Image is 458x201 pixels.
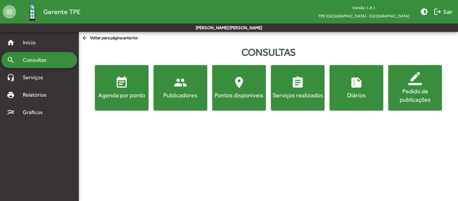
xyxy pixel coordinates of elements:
[420,8,428,16] mat-icon: brightness_medium
[155,91,206,99] div: Publicadores
[19,73,52,82] span: Serviços
[81,35,90,42] mat-icon: arrow_back
[214,91,265,99] div: Pontos disponíveis
[388,65,442,110] button: Pedido de publicações
[434,8,442,16] mat-icon: logout
[16,1,80,23] a: Gerente TPE
[390,87,441,104] div: Pedido de publicações
[95,65,149,110] button: Agenda por ponto
[81,35,138,42] span: Voltar para página anterior
[154,65,207,110] button: Publicadores
[7,108,15,116] mat-icon: multiline_chart
[19,56,55,64] span: Consultas
[19,108,52,116] span: Gráficos
[434,6,453,18] span: Sair
[271,65,325,110] button: Serviços realizados
[313,12,415,20] span: TPE [GEOGRAPHIC_DATA] - [GEOGRAPHIC_DATA]
[331,91,382,99] div: Diários
[330,65,383,110] button: Diários
[431,6,455,18] button: Sair
[19,39,45,47] span: Início
[232,76,246,89] mat-icon: location_on
[313,3,415,12] div: Versão: 1.8.1
[7,73,15,82] mat-icon: headset_mic
[212,65,266,110] button: Pontos disponíveis
[115,76,128,89] mat-icon: event_note
[7,39,15,47] mat-icon: home
[43,6,80,17] span: Gerente TPE
[19,91,55,99] span: Relatórios
[408,72,422,85] mat-icon: border_color
[291,76,304,89] mat-icon: assignment
[174,76,187,89] mat-icon: people
[96,91,147,99] div: Agenda por ponto
[272,91,323,99] div: Serviços realizados
[3,5,16,18] mat-icon: menu
[7,91,15,99] mat-icon: print
[21,1,43,23] img: Logo
[350,76,363,89] mat-icon: summarize
[7,56,15,64] mat-icon: search
[79,45,458,60] div: Consultas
